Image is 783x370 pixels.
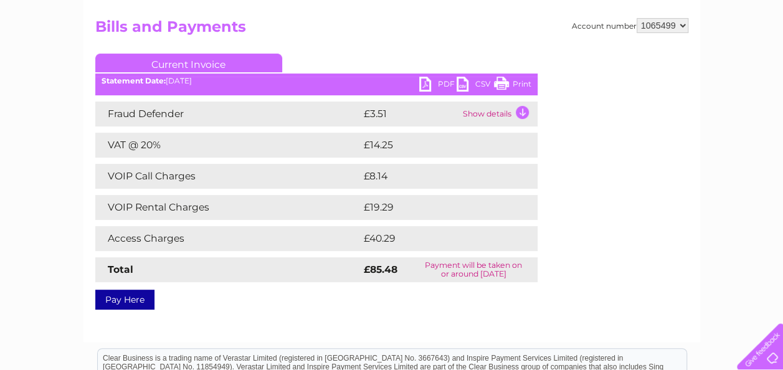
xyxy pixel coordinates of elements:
[95,18,688,42] h2: Bills and Payments
[460,102,538,126] td: Show details
[108,263,133,275] strong: Total
[95,133,361,158] td: VAT @ 20%
[548,6,634,22] a: 0333 014 3131
[95,195,361,220] td: VOIP Rental Charges
[98,7,686,60] div: Clear Business is a trading name of Verastar Limited (registered in [GEOGRAPHIC_DATA] No. 3667643...
[419,77,457,95] a: PDF
[700,53,731,62] a: Contact
[410,257,538,282] td: Payment will be taken on or around [DATE]
[675,53,693,62] a: Blog
[457,77,494,95] a: CSV
[95,102,361,126] td: Fraud Defender
[572,18,688,33] div: Account number
[27,32,91,70] img: logo.png
[95,290,154,310] a: Pay Here
[595,53,622,62] a: Energy
[742,53,771,62] a: Log out
[102,76,166,85] b: Statement Date:
[361,102,460,126] td: £3.51
[630,53,667,62] a: Telecoms
[364,263,397,275] strong: £85.48
[361,164,507,189] td: £8.14
[494,77,531,95] a: Print
[361,133,511,158] td: £14.25
[564,53,587,62] a: Water
[95,226,361,251] td: Access Charges
[95,54,282,72] a: Current Invoice
[361,195,511,220] td: £19.29
[95,77,538,85] div: [DATE]
[361,226,513,251] td: £40.29
[95,164,361,189] td: VOIP Call Charges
